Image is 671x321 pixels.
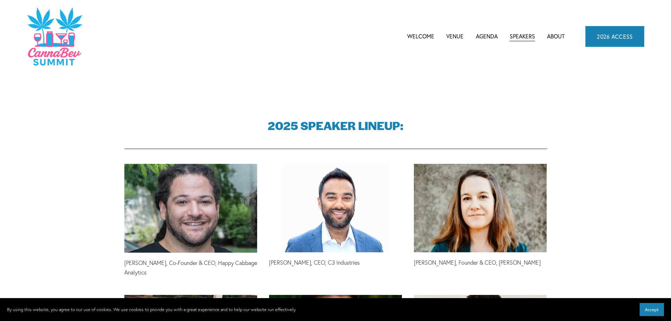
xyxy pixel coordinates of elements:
p: [PERSON_NAME], CEO, C3 Industries [269,258,402,267]
strong: 2025 SPEAKER LINEUP: [268,117,403,134]
button: Accept [640,303,664,316]
a: Welcome [407,31,434,42]
p: [PERSON_NAME], Co-Founder & CEO, Happy Cabbage Analytics [124,258,257,277]
a: folder dropdown [476,31,498,42]
a: 2026 ACCESS [585,26,644,47]
span: Agenda [476,32,498,41]
p: [PERSON_NAME], Founder & CEO, [PERSON_NAME] [414,258,547,267]
a: Speakers [510,31,535,42]
img: CannaDataCon [27,7,82,66]
span: Accept [645,307,659,312]
a: About [547,31,565,42]
p: By using this website, you agree to our use of cookies. We use cookies to provide you with a grea... [7,306,296,314]
a: Venue [446,31,464,42]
